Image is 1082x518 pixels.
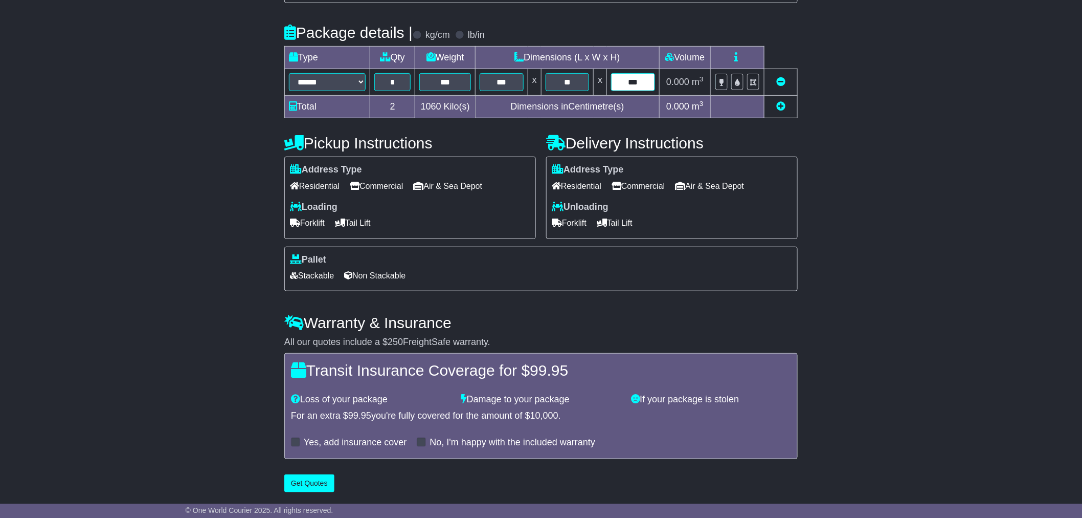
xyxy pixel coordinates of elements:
label: kg/cm [425,30,450,41]
span: Tail Lift [335,215,371,231]
div: For an extra $ you're fully covered for the amount of $ . [291,411,791,422]
span: 0.000 [666,101,689,112]
span: Air & Sea Depot [675,178,745,194]
h4: Delivery Instructions [546,135,798,152]
td: 2 [370,96,415,118]
div: All our quotes include a $ FreightSafe warranty. [284,337,798,348]
h4: Pickup Instructions [284,135,536,152]
span: Non Stackable [344,268,405,284]
a: Add new item [776,101,785,112]
label: Loading [290,202,337,213]
td: Dimensions in Centimetre(s) [476,96,660,118]
td: Qty [370,47,415,69]
button: Get Quotes [284,474,334,492]
td: Kilo(s) [415,96,476,118]
td: Type [285,47,370,69]
label: lb/in [468,30,485,41]
span: Forklift [290,215,325,231]
span: 1060 [421,101,441,112]
td: Total [285,96,370,118]
td: x [594,69,607,96]
span: Residential [552,178,601,194]
span: 99.95 [348,411,371,421]
span: © One World Courier 2025. All rights reserved. [186,506,333,514]
span: Tail Lift [597,215,633,231]
a: Remove this item [776,77,785,87]
span: Commercial [350,178,403,194]
td: x [528,69,541,96]
sup: 3 [700,75,704,83]
div: Loss of your package [286,394,456,405]
div: Damage to your package [456,394,626,405]
label: Unloading [552,202,608,213]
span: m [692,101,704,112]
td: Volume [659,47,710,69]
h4: Transit Insurance Coverage for $ [291,362,791,379]
span: 10,000 [530,411,558,421]
span: 99.95 [530,362,568,379]
label: Pallet [290,254,326,266]
sup: 3 [700,100,704,107]
label: Address Type [552,164,624,176]
span: Air & Sea Depot [414,178,483,194]
div: If your package is stolen [626,394,796,405]
span: Forklift [552,215,587,231]
span: 250 [388,337,403,347]
h4: Warranty & Insurance [284,314,798,331]
span: 0.000 [666,77,689,87]
label: No, I'm happy with the included warranty [430,437,595,448]
td: Dimensions (L x W x H) [476,47,660,69]
span: m [692,77,704,87]
label: Address Type [290,164,362,176]
span: Residential [290,178,340,194]
td: Weight [415,47,476,69]
h4: Package details | [284,24,413,41]
span: Commercial [612,178,665,194]
label: Yes, add insurance cover [304,437,407,448]
span: Stackable [290,268,334,284]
